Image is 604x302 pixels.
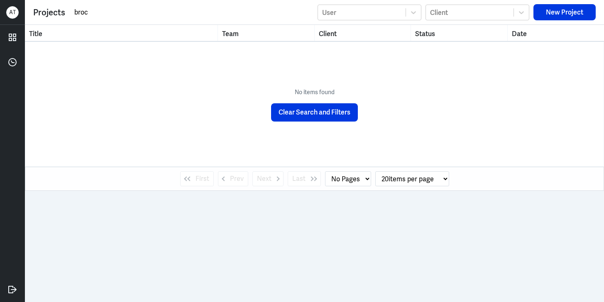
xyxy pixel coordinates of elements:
div: User [322,8,336,17]
button: Next [252,171,284,186]
button: First [180,171,214,186]
button: Clear Search and Filters [271,103,358,122]
button: New Project [533,4,596,20]
th: Toggle SortBy [218,25,315,41]
th: Toggle SortBy [411,25,508,41]
div: Projects [33,6,65,19]
span: Next [257,174,271,184]
p: No items found [295,87,335,97]
div: A T [6,6,19,19]
span: First [196,174,209,184]
span: Prev [230,174,244,184]
input: Search [73,6,313,19]
button: Last [288,171,321,186]
th: Toggle SortBy [315,25,411,41]
div: Client [430,8,448,17]
th: Toggle SortBy [25,25,218,41]
button: Prev [218,171,248,186]
span: Last [292,174,306,184]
